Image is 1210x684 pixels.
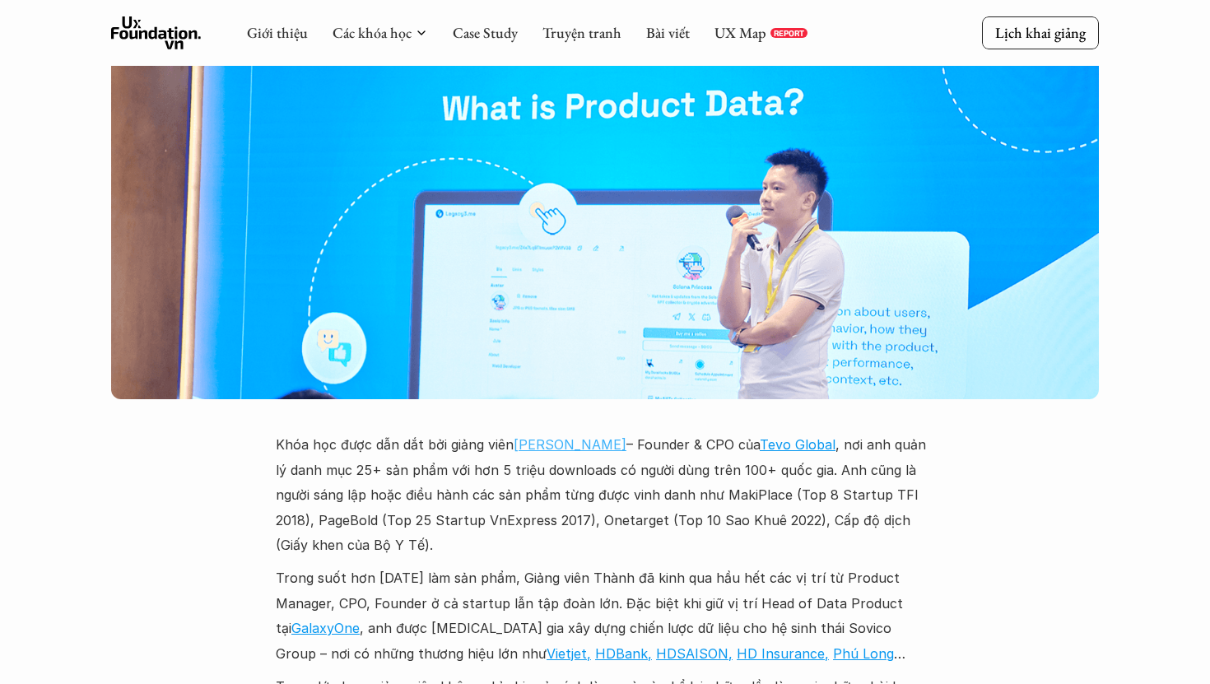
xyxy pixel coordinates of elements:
[714,23,766,42] a: UX Map
[276,432,934,557] p: Khóa học được dẫn dắt bởi giảng viên – Founder & CPO của , nơi anh quản lý danh mục 25+ sản phẩm ...
[247,23,308,42] a: Giới thiệu
[656,645,733,662] a: HDSAISON,
[646,23,690,42] a: Bài viết
[737,645,829,662] a: HD Insurance,
[833,645,894,662] a: Phú Long
[547,645,591,662] a: Vietjet,
[770,28,807,38] a: REPORT
[514,436,626,453] a: [PERSON_NAME]
[774,28,804,38] p: REPORT
[760,436,835,453] a: Tevo Global
[333,23,412,42] a: Các khóa học
[542,23,621,42] a: Truyện tranh
[995,23,1086,42] p: Lịch khai giảng
[276,565,934,666] p: Trong suốt hơn [DATE] làm sản phẩm, Giảng viên Thành đã kinh qua hầu hết các vị trí từ Product Ma...
[595,645,652,662] a: HDBank,
[291,620,360,636] a: GalaxyOne
[982,16,1099,49] a: Lịch khai giảng
[453,23,518,42] a: Case Study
